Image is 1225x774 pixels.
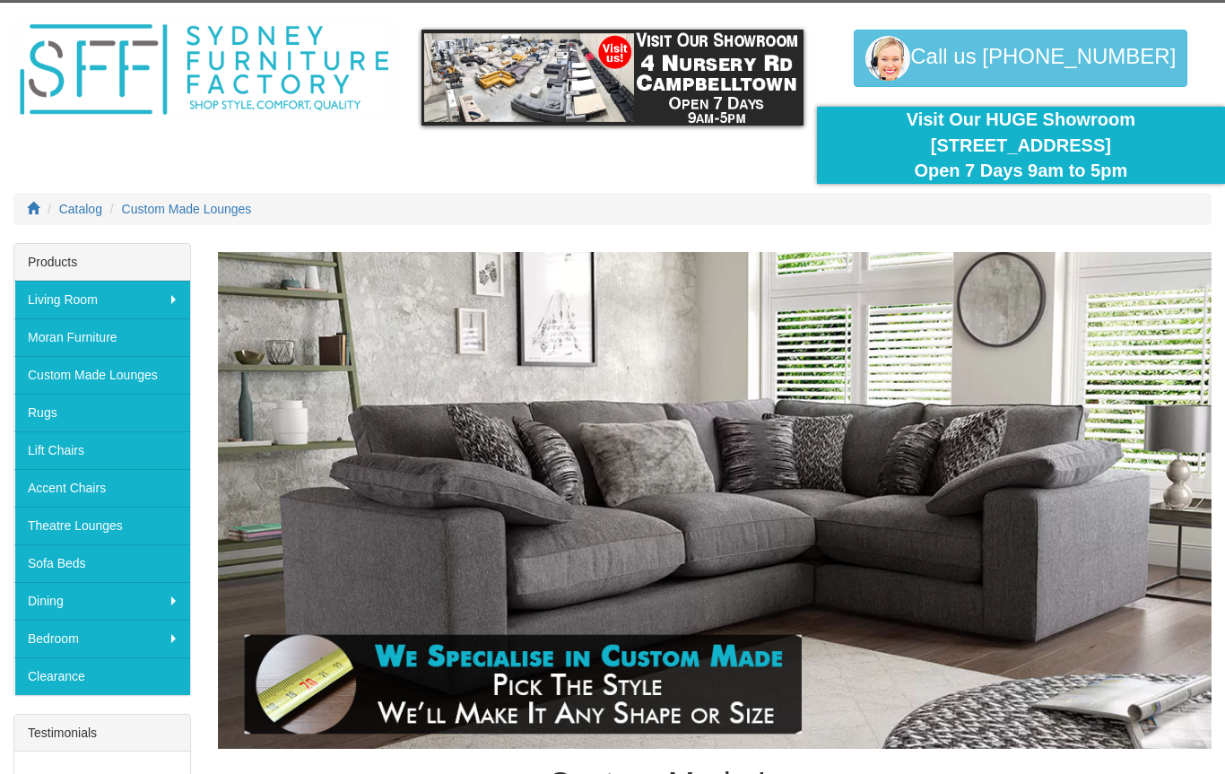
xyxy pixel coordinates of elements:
[830,108,1212,185] div: Visit Our HUGE Showroom [STREET_ADDRESS] Open 7 Days 9am to 5pm
[14,621,190,658] a: Bedroom
[14,716,190,752] div: Testimonials
[14,545,190,583] a: Sofa Beds
[14,245,190,282] div: Products
[14,658,190,696] a: Clearance
[14,395,190,432] a: Rugs
[59,203,102,217] a: Catalog
[14,583,190,621] a: Dining
[218,253,1212,750] img: Custom Made Lounges
[421,30,803,126] img: showroom.gif
[122,203,252,217] a: Custom Made Lounges
[14,470,190,508] a: Accent Chairs
[14,508,190,545] a: Theatre Lounges
[13,22,395,120] img: Sydney Furniture Factory
[14,357,190,395] a: Custom Made Lounges
[14,432,190,470] a: Lift Chairs
[14,282,190,319] a: Living Room
[14,319,190,357] a: Moran Furniture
